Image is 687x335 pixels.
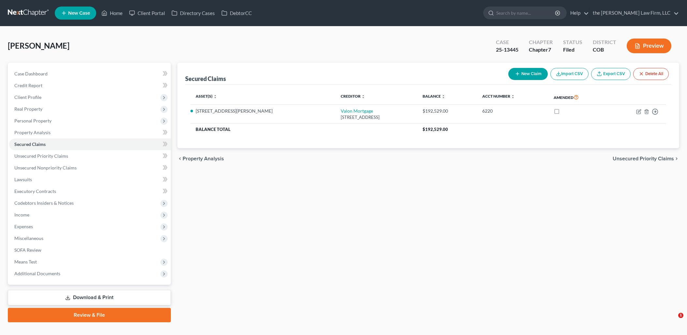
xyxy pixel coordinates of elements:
[665,313,680,328] iframe: Intercom live chat
[563,46,582,54] div: Filed
[9,138,171,150] a: Secured Claims
[9,174,171,185] a: Lawsuits
[14,94,41,100] span: Client Profile
[190,123,417,135] th: Balance Total
[185,75,226,83] div: Secured Claims
[98,7,126,19] a: Home
[9,80,171,91] a: Credit Report
[633,68,669,80] button: Delete All
[678,313,683,318] span: 1
[529,39,553,46] div: Chapter
[482,108,543,114] div: 6220
[496,7,556,19] input: Search by name...
[14,200,74,206] span: Codebtors Insiders & Notices
[14,259,37,264] span: Means Test
[14,153,68,159] span: Unsecured Priority Claims
[9,244,171,256] a: SOFA Review
[8,41,69,50] span: [PERSON_NAME]
[482,94,515,99] a: Acct Number unfold_more
[550,68,589,80] button: Import CSV
[613,156,679,161] button: Unsecured Priority Claims chevron_right
[423,108,472,114] div: $192,529.00
[548,46,551,53] span: 7
[548,90,607,105] th: Amended
[361,95,365,99] i: unfold_more
[14,130,51,135] span: Property Analysis
[9,127,171,138] a: Property Analysis
[423,127,448,132] span: $192,529.00
[9,162,171,174] a: Unsecured Nonpriority Claims
[627,39,671,53] button: Preview
[496,46,518,54] div: 25-13445
[68,11,90,16] span: New Case
[8,308,171,322] a: Review & File
[674,156,679,161] i: chevron_right
[14,271,60,276] span: Additional Documents
[9,185,171,197] a: Executory Contracts
[14,165,77,170] span: Unsecured Nonpriority Claims
[196,108,330,114] li: [STREET_ADDRESS][PERSON_NAME]
[613,156,674,161] span: Unsecured Priority Claims
[529,46,553,54] div: Chapter
[14,118,52,123] span: Personal Property
[8,290,171,305] a: Download & Print
[14,212,29,217] span: Income
[567,7,589,19] a: Help
[14,83,42,88] span: Credit Report
[218,7,255,19] a: DebtorCC
[213,95,217,99] i: unfold_more
[14,141,46,147] span: Secured Claims
[168,7,218,19] a: Directory Cases
[177,156,224,161] button: chevron_left Property Analysis
[177,156,183,161] i: chevron_left
[341,114,412,120] div: [STREET_ADDRESS]
[591,68,631,80] a: Export CSV
[593,39,616,46] div: District
[14,224,33,229] span: Expenses
[590,7,679,19] a: the [PERSON_NAME] Law Firm, LLC
[423,94,445,99] a: Balance unfold_more
[341,108,373,114] a: Valon Mortgage
[14,235,43,241] span: Miscellaneous
[593,46,616,54] div: COB
[14,247,41,253] span: SOFA Review
[441,95,445,99] i: unfold_more
[563,39,582,46] div: Status
[183,156,224,161] span: Property Analysis
[196,94,217,99] a: Asset(s) unfold_more
[14,106,42,112] span: Real Property
[508,68,548,80] button: New Claim
[126,7,168,19] a: Client Portal
[14,71,48,76] span: Case Dashboard
[511,95,515,99] i: unfold_more
[341,94,365,99] a: Creditor unfold_more
[14,177,32,182] span: Lawsuits
[14,188,56,194] span: Executory Contracts
[9,68,171,80] a: Case Dashboard
[9,150,171,162] a: Unsecured Priority Claims
[496,39,518,46] div: Case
